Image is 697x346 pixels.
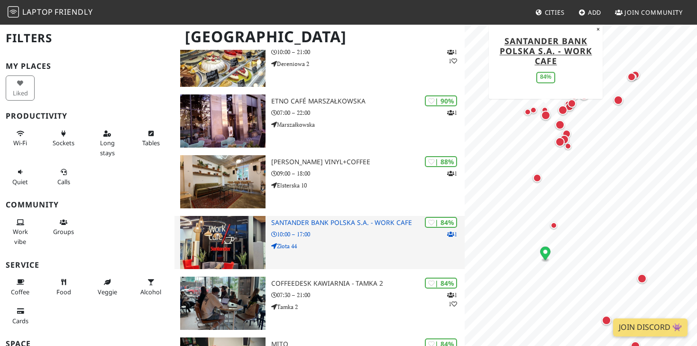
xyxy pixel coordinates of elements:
img: HAŁAS Vinyl+Coffee [180,155,266,208]
a: Coffeedesk Kawiarnia - Tamka 2 | 84% 11 Coffeedesk Kawiarnia - Tamka 2 07:30 – 21:00 Tamka 2 [174,277,465,330]
button: Groups [49,215,78,240]
span: Power sockets [53,139,74,147]
div: | 88% [425,156,457,167]
div: Map marker [562,140,574,152]
p: Tamka 2 [271,302,465,311]
p: 09:00 – 18:00 [271,169,465,178]
span: Veggie [98,288,117,296]
h2: Filters [6,24,169,53]
a: Add [575,4,605,21]
p: 07:30 – 21:00 [271,290,465,299]
div: Map marker [553,118,567,131]
a: LaptopFriendly LaptopFriendly [8,4,93,21]
p: 1 [447,169,457,178]
div: | 84% [425,217,457,228]
button: Tables [137,126,165,151]
span: Alcohol [140,288,161,296]
span: Quiet [12,178,28,186]
a: Join Community [611,4,687,21]
div: Map marker [600,314,613,327]
span: Video/audio calls [57,178,70,186]
h3: Etno Café Marszałkowska [271,97,465,105]
h3: Service [6,261,169,270]
div: Map marker [625,71,638,83]
div: Map marker [548,220,559,231]
span: Long stays [100,139,115,157]
div: 84% [536,72,555,83]
button: Cards [6,303,35,328]
span: Add [588,8,602,17]
img: Santander Bank Polska S.A. - Work Cafe [180,216,266,269]
button: Sockets [49,126,78,151]
span: Join Community [624,8,683,17]
div: Map marker [566,97,578,110]
span: People working [13,227,28,245]
button: Quiet [6,164,35,189]
img: Etno Café Marszałkowska [180,94,266,148]
p: Złota 44 [271,242,465,251]
a: Santander Bank Polska S.A. - Work Cafe | 84% 1 Santander Bank Polska S.A. - Work Cafe 10:00 – 17:... [174,216,465,269]
span: Group tables [53,227,74,236]
span: Work-friendly tables [142,139,160,147]
button: Veggie [93,274,122,299]
button: Alcohol [137,274,165,299]
button: Coffee [6,274,35,299]
h3: Productivity [6,112,169,121]
p: Dereniowa 2 [271,59,465,68]
a: Etno Café Marszałkowska | 90% 1 Etno Café Marszałkowska 07:00 – 22:00 Marszałkowska [174,94,465,148]
h3: My Places [6,62,169,71]
div: Map marker [578,89,591,102]
span: Cities [545,8,565,17]
a: Cities [532,4,569,21]
span: Stable Wi-Fi [13,139,27,147]
span: Coffee [11,288,29,296]
a: Santander Bank Polska S.A. - Work Cafe [500,35,592,66]
a: Join Discord 👾 [613,318,688,337]
div: Map marker [635,272,649,285]
img: Coffeedesk Kawiarnia - Tamka 2 [180,277,266,330]
img: LaptopFriendly [8,6,19,18]
h3: Community [6,200,169,209]
h3: Coffeedesk Kawiarnia - Tamka 2 [271,280,465,288]
div: Map marker [612,94,625,107]
p: 10:00 – 17:00 [271,230,465,239]
p: 07:00 – 22:00 [271,108,465,117]
button: Calls [49,164,78,189]
div: Map marker [539,109,552,122]
button: Wi-Fi [6,126,35,151]
p: 1 [447,230,457,239]
div: Map marker [560,128,573,140]
div: Map marker [553,135,567,149]
div: Map marker [558,133,571,146]
div: | 84% [425,278,457,289]
div: | 90% [425,95,457,106]
h3: Santander Bank Polska S.A. - Work Cafe [271,219,465,227]
h3: [PERSON_NAME] Vinyl+Coffee [271,158,465,166]
p: 1 1 [447,290,457,309]
div: Map marker [528,104,539,116]
div: Map marker [522,106,533,118]
a: HAŁAS Vinyl+Coffee | 88% 1 [PERSON_NAME] Vinyl+Coffee 09:00 – 18:00 Elsterska 10 [174,155,465,208]
div: Map marker [629,69,642,81]
h1: [GEOGRAPHIC_DATA] [177,24,463,50]
span: Food [56,288,71,296]
span: Laptop [22,7,53,17]
div: Map marker [531,172,543,184]
div: Map marker [563,101,576,113]
span: Credit cards [12,317,28,325]
p: Marszałkowska [271,120,465,129]
p: 1 [447,108,457,117]
span: Friendly [55,7,92,17]
button: Work vibe [6,215,35,249]
button: Long stays [93,126,122,160]
div: Map marker [540,246,550,262]
button: Food [49,274,78,299]
div: Map marker [556,103,569,117]
div: Map marker [539,104,550,116]
button: Close popup [594,24,603,35]
p: Elsterska 10 [271,181,465,190]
